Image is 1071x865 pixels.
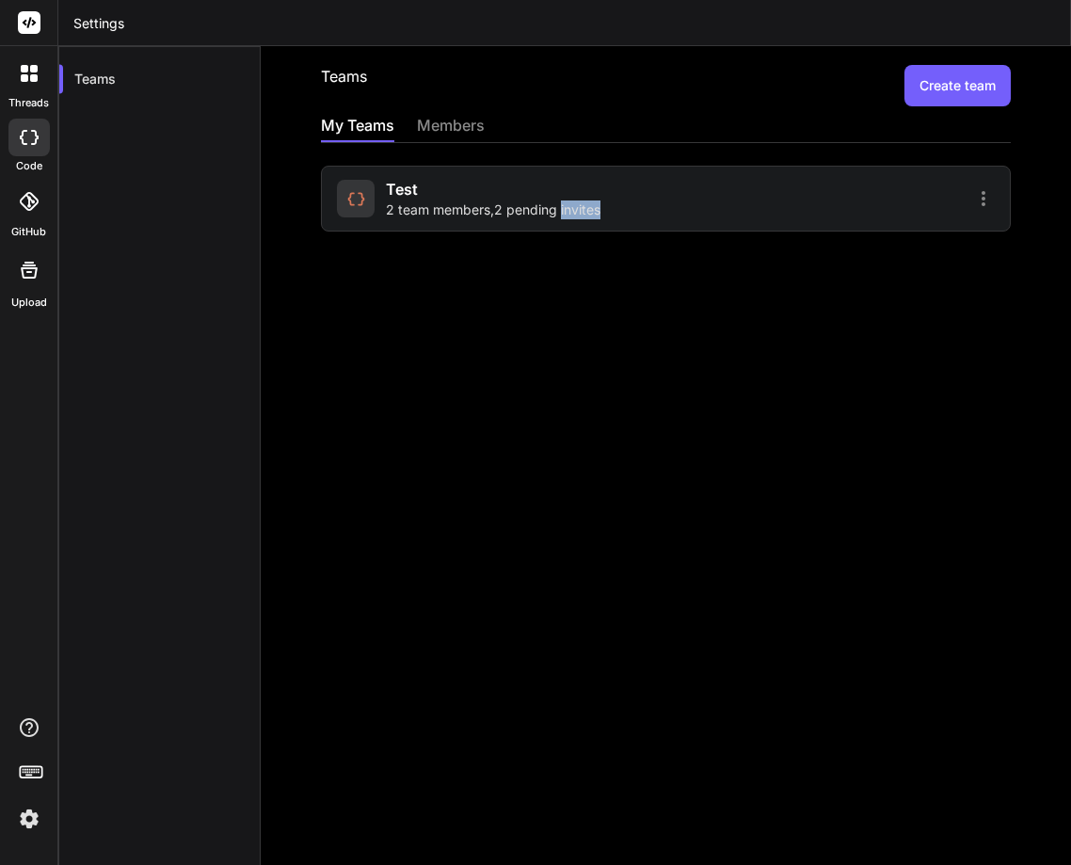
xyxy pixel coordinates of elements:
[59,58,260,100] div: Teams
[904,65,1011,106] button: Create team
[321,114,394,140] div: My Teams
[13,803,45,835] img: settings
[386,178,418,200] span: test
[321,65,367,106] h2: Teams
[386,200,600,219] span: 2 team members , 2 pending invites
[8,95,49,111] label: threads
[417,114,485,140] div: members
[16,158,42,174] label: code
[11,224,46,240] label: GitHub
[11,295,47,311] label: Upload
